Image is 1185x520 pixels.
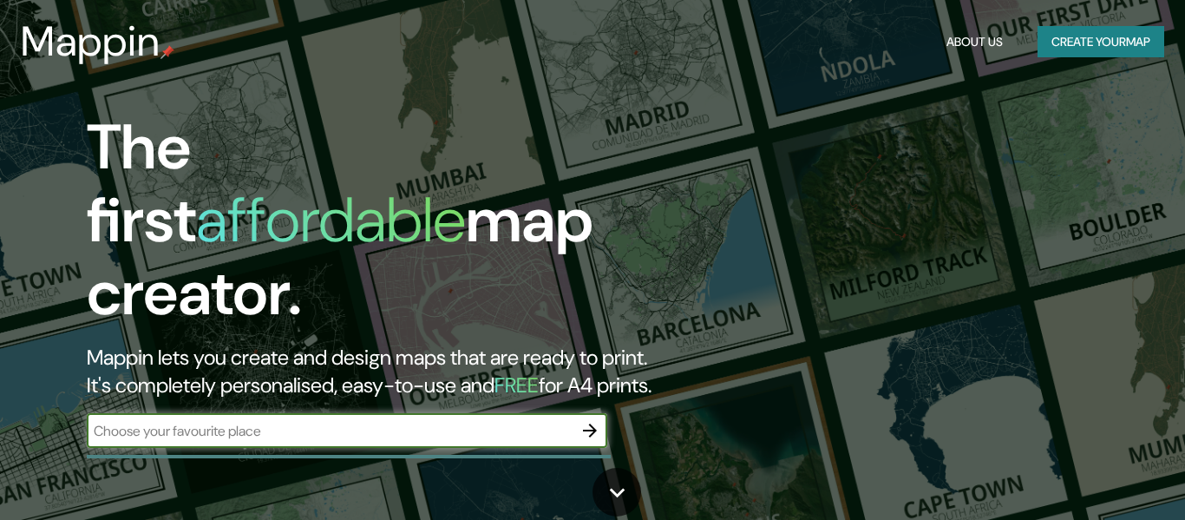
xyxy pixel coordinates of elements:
button: Create yourmap [1038,26,1164,58]
h2: Mappin lets you create and design maps that are ready to print. It's completely personalised, eas... [87,344,679,399]
h1: The first map creator. [87,111,679,344]
button: About Us [939,26,1010,58]
h3: Mappin [21,17,160,66]
input: Choose your favourite place [87,421,573,441]
img: mappin-pin [160,45,174,59]
h5: FREE [494,372,539,398]
h1: affordable [196,180,466,260]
